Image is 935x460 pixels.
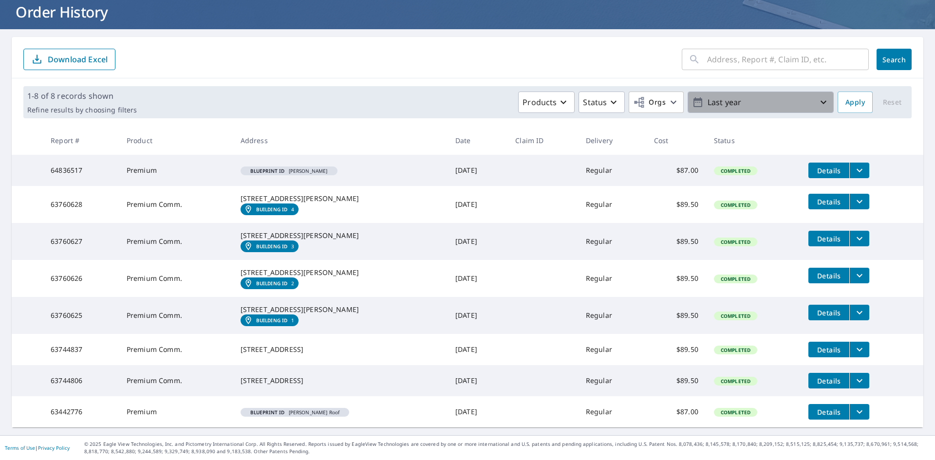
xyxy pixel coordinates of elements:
[12,2,923,22] h1: Order History
[119,126,233,155] th: Product
[808,231,849,246] button: detailsBtn-63760627
[646,126,706,155] th: Cost
[27,106,137,114] p: Refine results by choosing filters
[849,163,869,178] button: filesDropdownBtn-64836517
[43,155,119,186] td: 64836517
[256,243,288,249] em: Building ID
[849,404,869,420] button: filesDropdownBtn-63442776
[250,168,285,173] em: Blueprint ID
[646,186,706,223] td: $89.50
[814,234,843,243] span: Details
[808,373,849,388] button: detailsBtn-63744806
[38,444,70,451] a: Privacy Policy
[849,268,869,283] button: filesDropdownBtn-63760626
[256,317,288,323] em: Building ID
[814,345,843,354] span: Details
[507,126,578,155] th: Claim ID
[814,308,843,317] span: Details
[241,231,440,240] div: [STREET_ADDRESS][PERSON_NAME]
[849,342,869,357] button: filesDropdownBtn-63744837
[715,378,756,385] span: Completed
[241,203,299,215] a: Building ID4
[43,297,119,334] td: 63760625
[43,260,119,297] td: 63760626
[241,268,440,277] div: [STREET_ADDRESS][PERSON_NAME]
[448,223,507,260] td: [DATE]
[838,92,873,113] button: Apply
[448,365,507,396] td: [DATE]
[579,92,625,113] button: Status
[84,441,930,455] p: © 2025 Eagle View Technologies, Inc. and Pictometry International Corp. All Rights Reserved. Repo...
[715,167,756,174] span: Completed
[5,444,35,451] a: Terms of Use
[808,163,849,178] button: detailsBtn-64836517
[578,334,646,365] td: Regular
[448,155,507,186] td: [DATE]
[808,404,849,420] button: detailsBtn-63442776
[849,231,869,246] button: filesDropdownBtn-63760627
[646,396,706,427] td: $87.00
[808,268,849,283] button: detailsBtn-63760626
[814,376,843,386] span: Details
[704,94,818,111] p: Last year
[119,365,233,396] td: Premium Comm.
[448,297,507,334] td: [DATE]
[241,277,299,289] a: Building ID2
[583,96,607,108] p: Status
[646,223,706,260] td: $89.50
[241,194,440,203] div: [STREET_ADDRESS][PERSON_NAME]
[808,194,849,209] button: detailsBtn-63760628
[119,186,233,223] td: Premium Comm.
[448,126,507,155] th: Date
[119,260,233,297] td: Premium Comm.
[646,334,706,365] td: $89.50
[707,46,869,73] input: Address, Report #, Claim ID, etc.
[23,49,115,70] button: Download Excel
[43,396,119,427] td: 63442776
[256,206,288,212] em: Building ID
[715,202,756,208] span: Completed
[241,345,440,354] div: [STREET_ADDRESS]
[448,260,507,297] td: [DATE]
[448,396,507,427] td: [DATE]
[633,96,666,109] span: Orgs
[578,186,646,223] td: Regular
[845,96,865,109] span: Apply
[43,186,119,223] td: 63760628
[119,297,233,334] td: Premium Comm.
[518,92,575,113] button: Products
[646,260,706,297] td: $89.50
[119,223,233,260] td: Premium Comm.
[715,276,756,282] span: Completed
[646,155,706,186] td: $87.00
[448,334,507,365] td: [DATE]
[814,166,843,175] span: Details
[715,313,756,319] span: Completed
[5,445,70,451] p: |
[578,155,646,186] td: Regular
[715,347,756,353] span: Completed
[43,223,119,260] td: 63760627
[849,194,869,209] button: filesDropdownBtn-63760628
[48,54,108,65] p: Download Excel
[646,365,706,396] td: $89.50
[578,260,646,297] td: Regular
[808,305,849,320] button: detailsBtn-63760625
[244,410,346,415] span: [PERSON_NAME] Roof
[814,407,843,417] span: Details
[244,168,334,173] span: [PERSON_NAME]
[448,186,507,223] td: [DATE]
[629,92,684,113] button: Orgs
[578,297,646,334] td: Regular
[808,342,849,357] button: detailsBtn-63744837
[523,96,557,108] p: Products
[877,49,912,70] button: Search
[119,334,233,365] td: Premium Comm.
[884,55,904,64] span: Search
[119,396,233,427] td: Premium
[849,373,869,388] button: filesDropdownBtn-63744806
[814,197,843,206] span: Details
[27,90,137,102] p: 1-8 of 8 records shown
[814,271,843,280] span: Details
[119,155,233,186] td: Premium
